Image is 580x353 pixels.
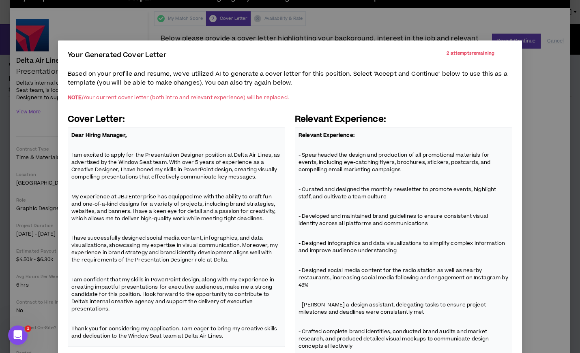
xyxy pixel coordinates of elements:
[447,50,494,66] p: 2 attempts remaining
[68,94,83,101] span: NOTE:
[299,132,354,139] span: Relevant Experience:
[299,327,509,351] p: - Crafted complete brand identities, conducted brand audits and market research, and produced det...
[71,131,281,140] p: Dear Hiring Manager,
[71,151,281,181] p: I am excited to apply for the Presentation Designer position at Delta Air Lines, as advertised by...
[299,266,509,289] p: - Designed social media content for the radio station as well as nearby restaurants, increasing s...
[68,70,512,88] p: Based on your profile and resume, we've utilized AI to generate a cover letter for this position....
[299,151,509,174] p: - Spearheaded the design and production of all promotional materials for events, including eye-ca...
[25,325,31,332] span: 1
[8,325,28,345] iframe: Intercom live chat
[71,324,281,340] p: Thank you for considering my application. I am eager to bring my creative skills and dedication t...
[299,239,509,255] p: - Designed infographics and data visualizations to simplify complex information and improve audie...
[68,114,285,125] p: Cover Letter:
[71,192,281,223] p: My experience at JBJ Enterprise has equipped me with the ability to craft fun and one-of-a-kind d...
[71,234,281,264] p: I have successfully designed social media content, infographics, and data visualizations, showcas...
[71,276,281,313] p: I am confident that my skills in PowerPoint design, along with my experience in creating impactfu...
[68,50,166,60] p: Your Generated Cover Letter
[295,114,512,125] p: Relevant Experience:
[299,212,509,228] p: - Developed and maintained brand guidelines to ensure consistent visual identity across all platf...
[68,94,512,101] p: Your current cover letter (both intro and relevant experience) will be replaced.
[299,300,509,316] p: - [PERSON_NAME] a design assistant, delegating tasks to ensure project milestones and deadlines w...
[299,185,509,201] p: - Curated and designed the monthly newsletter to promote events, highlight staff, and cultivate a...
